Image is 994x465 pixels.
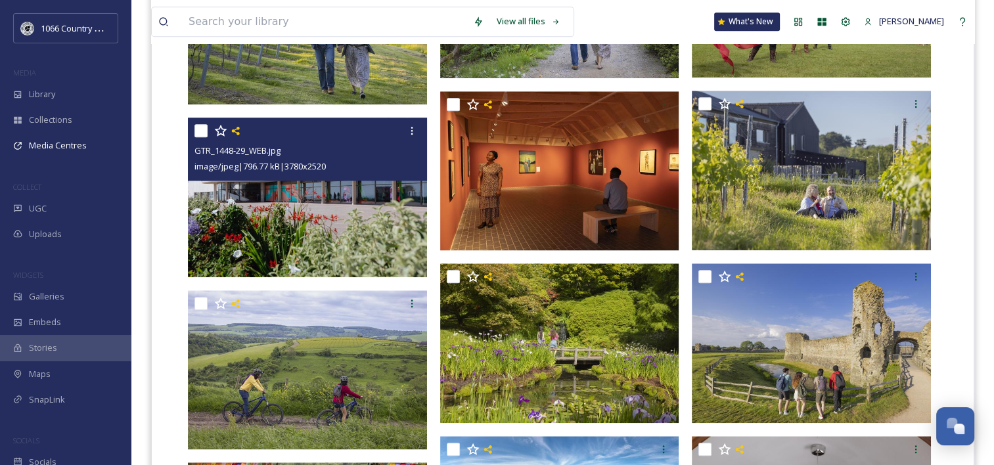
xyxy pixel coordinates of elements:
[29,114,72,126] span: Collections
[13,182,41,192] span: COLLECT
[714,12,780,31] a: What's New
[29,88,55,100] span: Library
[879,15,944,27] span: [PERSON_NAME]
[440,91,679,251] img: Charleston_06062024_jamesratchford_sussex_0-66.jpg
[194,160,326,172] span: image/jpeg | 796.77 kB | 3780 x 2520
[29,202,47,215] span: UGC
[29,393,65,406] span: SnapLink
[13,68,36,77] span: MEDIA
[857,9,951,34] a: [PERSON_NAME]
[29,290,64,303] span: Galleries
[490,9,567,34] a: View all files
[21,22,34,35] img: logo_footerstamp.png
[29,228,62,240] span: Uploads
[182,7,466,36] input: Search your library
[188,118,427,277] img: GTR_1448-29_WEB.jpg
[692,263,931,423] img: Pevensey-1066_12062024_Jamesratchford_Sussex-16.jpg
[13,435,39,445] span: SOCIALS
[29,316,61,328] span: Embeds
[188,290,427,450] img: Riverside South Downs high-33.jpg
[194,144,281,156] span: GTR_1448-29_WEB.jpg
[13,270,43,280] span: WIDGETS
[29,139,87,152] span: Media Centres
[440,263,679,423] img: wakehurst_140624_Jamesratchford_Sussex-46.jpg
[29,342,57,354] span: Stories
[936,407,974,445] button: Open Chat
[29,368,51,380] span: Maps
[692,91,931,250] img: Tillingham_10062024_Jamesratchford_Sussex-24.jpg
[41,22,133,34] span: 1066 Country Marketing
